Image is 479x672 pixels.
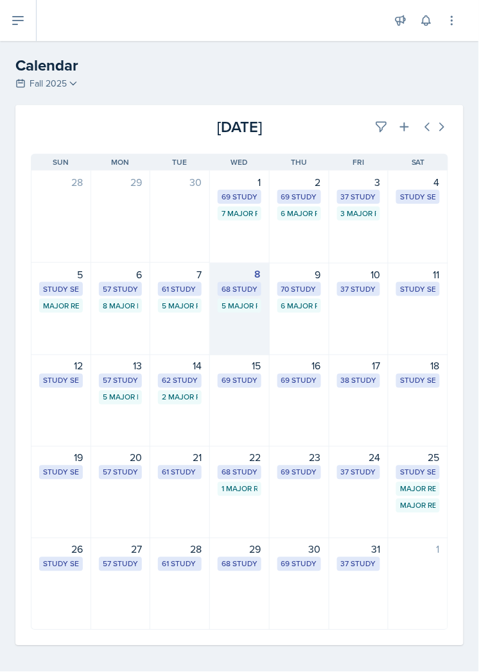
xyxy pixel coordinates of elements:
[103,559,139,570] div: 57 Study Sessions
[99,174,143,190] div: 29
[99,450,143,466] div: 20
[341,283,377,295] div: 37 Study Sessions
[396,267,440,282] div: 11
[222,208,257,219] div: 7 Major Review Sessions
[39,450,83,466] div: 19
[400,467,436,478] div: Study Session
[341,191,377,203] div: 37 Study Sessions
[353,156,365,168] span: Fri
[162,375,198,387] div: 62 Study Sessions
[103,283,139,295] div: 57 Study Sessions
[400,500,436,512] div: Major Review Session
[162,467,198,478] div: 61 Study Sessions
[281,191,317,203] div: 69 Study Sessions
[222,191,257,203] div: 69 Study Sessions
[277,267,321,282] div: 9
[103,392,139,403] div: 5 Major Review Sessions
[231,156,248,168] span: Wed
[396,542,440,557] div: 1
[173,156,187,168] span: Tue
[291,156,307,168] span: Thu
[337,267,381,282] div: 10
[396,358,440,374] div: 18
[341,208,377,219] div: 3 Major Review Sessions
[337,450,381,466] div: 24
[162,559,198,570] div: 61 Study Sessions
[103,375,139,387] div: 57 Study Sessions
[400,375,436,387] div: Study Session
[281,283,317,295] div: 70 Study Sessions
[222,375,257,387] div: 69 Study Sessions
[99,267,143,282] div: 6
[111,156,129,168] span: Mon
[39,267,83,282] div: 5
[341,559,377,570] div: 37 Study Sessions
[277,450,321,466] div: 23
[222,483,257,495] div: 1 Major Review Session
[337,174,381,190] div: 3
[281,375,317,387] div: 69 Study Sessions
[162,300,198,312] div: 5 Major Review Sessions
[400,191,436,203] div: Study Session
[39,358,83,374] div: 12
[396,174,440,190] div: 4
[218,174,261,190] div: 1
[277,174,321,190] div: 2
[39,174,83,190] div: 28
[158,267,202,282] div: 7
[218,358,261,374] div: 15
[158,358,202,374] div: 14
[337,542,381,557] div: 31
[222,300,257,312] div: 5 Major Review Sessions
[43,300,79,312] div: Major Review Session
[222,467,257,478] div: 68 Study Sessions
[43,467,79,478] div: Study Session
[341,375,377,387] div: 38 Study Sessions
[158,450,202,466] div: 21
[170,115,309,139] div: [DATE]
[43,375,79,387] div: Study Session
[39,542,83,557] div: 26
[277,542,321,557] div: 30
[99,358,143,374] div: 13
[222,283,257,295] div: 68 Study Sessions
[412,156,425,168] span: Sat
[103,300,139,312] div: 8 Major Review Sessions
[400,483,436,495] div: Major Review Session
[99,542,143,557] div: 27
[400,283,436,295] div: Study Session
[218,542,261,557] div: 29
[396,450,440,466] div: 25
[53,156,69,168] span: Sun
[337,358,381,374] div: 17
[281,467,317,478] div: 69 Study Sessions
[30,77,67,90] span: Fall 2025
[162,392,198,403] div: 2 Major Review Sessions
[281,300,317,312] div: 6 Major Review Sessions
[15,54,464,77] h2: Calendar
[103,467,139,478] div: 57 Study Sessions
[281,208,317,219] div: 6 Major Review Sessions
[277,358,321,374] div: 16
[222,559,257,570] div: 68 Study Sessions
[218,267,261,282] div: 8
[341,467,377,478] div: 37 Study Sessions
[43,283,79,295] div: Study Session
[43,559,79,570] div: Study Session
[218,450,261,466] div: 22
[158,174,202,190] div: 30
[162,283,198,295] div: 61 Study Sessions
[281,559,317,570] div: 69 Study Sessions
[158,542,202,557] div: 28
